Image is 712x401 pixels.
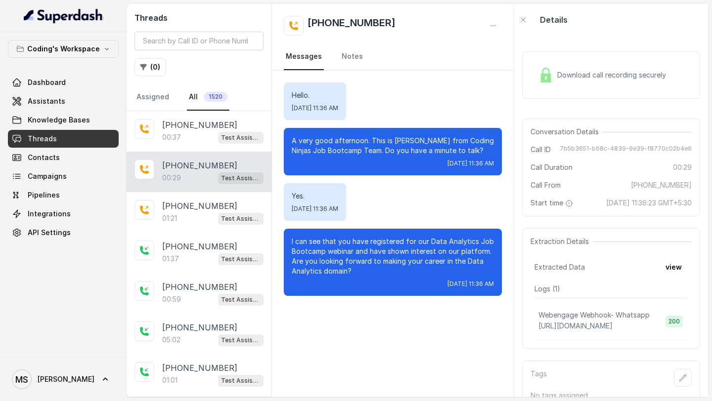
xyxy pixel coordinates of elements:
[531,391,692,401] p: No tags assigned
[187,84,229,111] a: All1520
[162,132,181,142] p: 00:37
[8,74,119,91] a: Dashboard
[292,90,338,100] p: Hello.
[28,209,71,219] span: Integrations
[8,149,119,166] a: Contacts
[557,70,670,80] span: Download call recording securely
[8,167,119,185] a: Campaigns
[534,262,585,272] span: Extracted Data
[631,180,692,190] span: [PHONE_NUMBER]
[534,284,688,294] p: Logs ( 1 )
[531,369,547,387] p: Tags
[162,241,237,252] p: [PHONE_NUMBER]
[560,145,692,155] span: 7b5b3651-b68c-4839-9e39-f8770c02b4e6
[162,375,178,385] p: 01:01
[28,171,67,181] span: Campaigns
[292,191,338,201] p: Yes.
[660,258,688,276] button: view
[221,133,261,143] p: Test Assistant- 2
[162,281,237,293] p: [PHONE_NUMBER]
[28,115,90,125] span: Knowledge Bases
[284,43,324,70] a: Messages
[531,180,561,190] span: Call From
[284,43,502,70] nav: Tabs
[162,119,237,131] p: [PHONE_NUMBER]
[28,190,60,200] span: Pipelines
[162,294,181,304] p: 00:59
[221,295,261,305] p: Test Assistant- 2
[162,213,177,223] p: 01:21
[531,145,551,155] span: Call ID
[162,160,237,171] p: [PHONE_NUMBER]
[162,335,180,345] p: 05:02
[134,84,171,111] a: Assigned
[221,335,261,345] p: Test Assistant- 2
[447,160,494,167] span: [DATE] 11:36 AM
[447,280,494,288] span: [DATE] 11:36 AM
[162,254,179,264] p: 01:37
[531,162,573,172] span: Call Duration
[538,321,613,330] span: [URL][DOMAIN_NAME]
[606,198,692,208] span: [DATE] 11:36:23 GMT+5:30
[221,254,261,264] p: Test Assistant- 2
[531,127,603,137] span: Conversation Details
[8,111,119,129] a: Knowledge Bases
[292,205,338,213] span: [DATE] 11:36 AM
[666,316,683,327] span: 200
[204,92,227,102] span: 1520
[8,205,119,223] a: Integrations
[134,32,264,50] input: Search by Call ID or Phone Number
[292,136,494,156] p: A very good afternoon. This is [PERSON_NAME] from Coding Ninjas Job Bootcamp Team. Do you have a ...
[134,12,264,24] h2: Threads
[134,84,264,111] nav: Tabs
[292,104,338,112] span: [DATE] 11:36 AM
[8,186,119,204] a: Pipelines
[538,68,553,82] img: Lock Icon
[28,78,66,87] span: Dashboard
[24,8,103,24] img: light.svg
[538,310,650,320] p: Webengage Webhook- Whatsapp
[162,173,181,183] p: 00:29
[221,173,261,183] p: Test Assistant- 2
[28,134,57,144] span: Threads
[27,43,100,55] p: Coding's Workspace
[162,321,237,333] p: [PHONE_NUMBER]
[162,362,237,374] p: [PHONE_NUMBER]
[15,374,28,385] text: MS
[28,153,60,162] span: Contacts
[8,92,119,110] a: Assistants
[221,376,261,386] p: Test Assistant- 2
[8,40,119,58] button: Coding's Workspace
[340,43,365,70] a: Notes
[531,237,593,246] span: Extraction Details
[162,200,237,212] p: [PHONE_NUMBER]
[8,365,119,393] a: [PERSON_NAME]
[673,162,692,172] span: 00:29
[28,228,71,238] span: API Settings
[134,58,166,76] button: (0)
[38,374,94,384] span: [PERSON_NAME]
[28,96,65,106] span: Assistants
[308,16,396,36] h2: [PHONE_NUMBER]
[221,214,261,224] p: Test Assistant- 2
[540,14,568,26] p: Details
[292,237,494,276] p: I can see that you have registered for our Data Analytics Job Bootcamp webinar and have shown int...
[531,198,575,208] span: Start time
[8,130,119,148] a: Threads
[8,224,119,241] a: API Settings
